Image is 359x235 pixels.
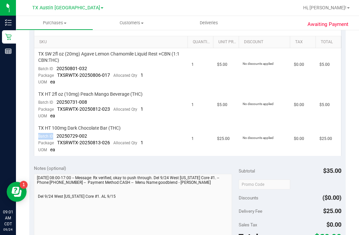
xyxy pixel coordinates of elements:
[50,113,55,118] span: ea
[170,16,247,30] a: Deliveries
[93,20,170,26] span: Customers
[113,141,137,145] span: Allocated Qty
[93,16,170,30] a: Customers
[303,5,346,10] span: Hi, [PERSON_NAME]!
[141,140,143,145] span: 1
[113,107,137,112] span: Allocated Qty
[50,147,55,152] span: ea
[191,136,194,142] span: 1
[5,19,12,26] inline-svg: Inventory
[57,66,87,71] span: 20250801-032
[239,179,290,189] input: Promo Code
[32,5,100,11] span: TX Austin [GEOGRAPHIC_DATA]
[217,136,230,142] span: $25.00
[294,102,304,108] span: $0.00
[239,192,258,204] span: Discounts
[16,20,93,26] span: Purchases
[3,209,13,227] p: 09:01 AM CDT
[38,107,54,112] span: Package
[38,141,54,145] span: Package
[239,168,255,174] span: Subtotal
[191,61,194,68] span: 1
[38,114,47,118] span: UOM
[326,221,341,228] span: $0.00
[5,34,12,40] inline-svg: Retail
[38,66,53,71] span: Batch ID
[38,125,121,131] span: TX HT 100mg Dark Chocolate Bar (THC)
[38,134,53,139] span: Batch ID
[38,148,47,152] span: UOM
[307,21,348,28] span: Awaiting Payment
[243,62,274,65] span: No discounts applied
[57,106,110,112] span: TXSRWTX-20250812-023
[7,182,27,202] iframe: Resource center
[319,102,330,108] span: $5.00
[243,102,274,106] span: No discounts applied
[3,227,13,232] p: 09/24
[20,181,28,189] iframe: Resource center unread badge
[39,40,185,45] a: SKU
[57,72,110,78] span: TXSRWTX-20250806-017
[34,166,66,171] span: Notes (optional)
[191,20,227,26] span: Deliveries
[321,40,338,45] a: Total
[319,136,332,142] span: $25.00
[319,61,330,68] span: $5.00
[244,40,287,45] a: Discount
[323,207,341,214] span: $25.00
[243,136,274,140] span: No discounts applied
[38,80,47,84] span: UOM
[239,222,257,227] span: Sales Tax
[38,100,53,105] span: Batch ID
[141,72,143,78] span: 1
[193,40,210,45] a: Quantity
[322,194,341,201] span: ($0.00)
[294,136,304,142] span: $0.00
[141,106,143,112] span: 1
[218,40,236,45] a: Unit Price
[38,73,54,78] span: Package
[294,61,304,68] span: $0.00
[16,16,93,30] a: Purchases
[50,79,55,84] span: ea
[191,102,194,108] span: 1
[295,40,313,45] a: Tax
[5,48,12,55] inline-svg: Reports
[38,91,143,97] span: TX HT 2fl oz (10mg) Peach Mango Beverage (THC)
[57,140,110,145] span: TXSRWTX-20250813-026
[57,133,87,139] span: 20250729-002
[38,51,184,63] span: TX SW 2fl oz (20mg) Agave Lemon Chamomile Liquid Rest +CBN (1:1 CBN:THC)
[323,167,341,174] span: $35.00
[217,61,227,68] span: $5.00
[113,73,137,78] span: Allocated Qty
[239,208,262,214] span: Delivery Fee
[57,99,87,105] span: 20250731-008
[217,102,227,108] span: $5.00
